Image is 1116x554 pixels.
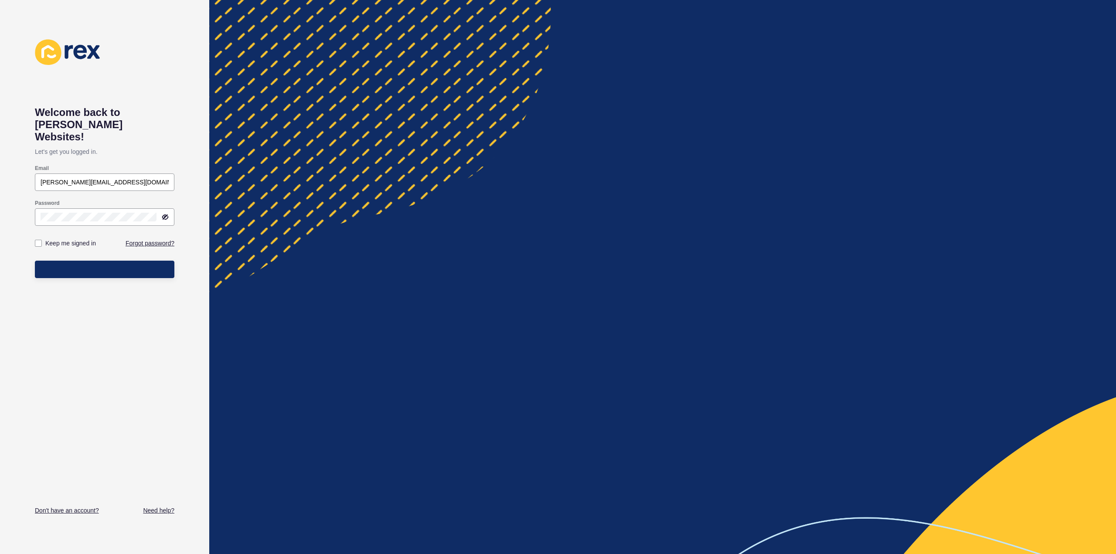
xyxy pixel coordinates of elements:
[126,239,174,248] a: Forgot password?
[35,506,99,515] a: Don't have an account?
[35,165,49,172] label: Email
[45,239,96,248] label: Keep me signed in
[35,106,174,143] h1: Welcome back to [PERSON_NAME] Websites!
[35,143,174,160] p: Let's get you logged in.
[35,200,60,207] label: Password
[41,178,169,187] input: e.g. name@company.com
[143,506,174,515] a: Need help?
